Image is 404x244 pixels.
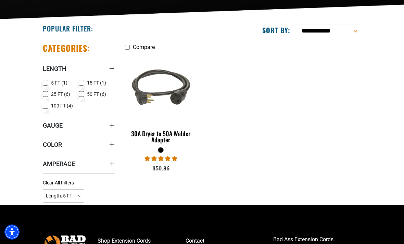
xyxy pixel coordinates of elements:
[262,26,290,35] label: Sort by:
[51,80,67,85] span: 5 FT (1)
[87,80,106,85] span: 15 FT (1)
[43,121,63,129] span: Gauge
[4,224,20,240] div: Accessibility Menu
[43,154,115,173] summary: Amperage
[51,92,70,97] span: 25 FT (6)
[43,65,66,73] span: Length
[125,165,197,173] div: $50.86
[133,44,155,50] span: Compare
[43,141,62,149] span: Color
[43,59,115,78] summary: Length
[125,130,197,143] div: 30A Dryer to 50A Welder Adapter
[43,43,90,53] h2: Categories:
[43,192,84,199] a: Length: 5 FT
[144,155,177,162] span: 5.00 stars
[43,189,84,203] span: Length: 5 FT
[124,55,198,121] img: black
[51,103,73,108] span: 100 FT (4)
[43,179,77,187] a: Clear All Filters
[125,54,197,147] a: black 30A Dryer to 50A Welder Adapter
[43,135,115,154] summary: Color
[43,160,75,168] span: Amperage
[43,116,115,135] summary: Gauge
[87,92,106,97] span: 50 FT (6)
[43,180,74,185] span: Clear All Filters
[43,24,93,33] h2: Popular Filter:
